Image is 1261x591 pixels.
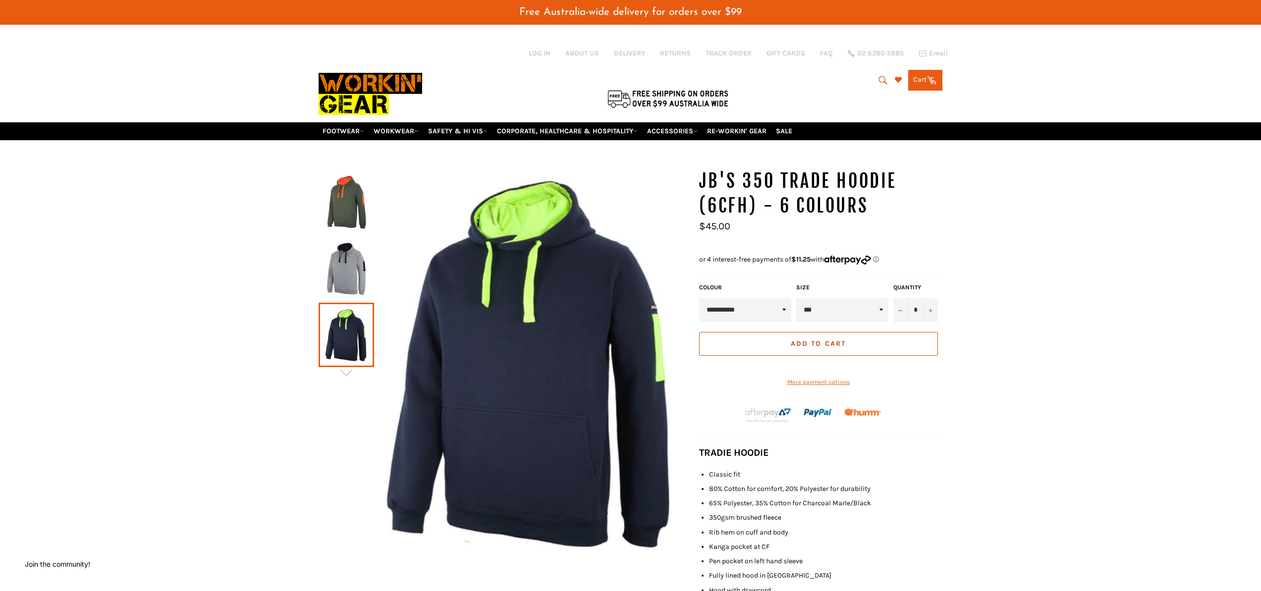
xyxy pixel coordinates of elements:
[893,298,908,322] button: Reduce item quantity by one
[744,407,792,424] img: Afterpay-Logo-on-dark-bg_large.png
[767,49,805,58] a: GIFT CARDS
[929,50,948,57] span: Email
[709,470,943,479] li: Classic fit
[820,49,833,58] a: FAQ
[703,122,770,140] a: RE-WORKIN' GEAR
[772,122,796,140] a: SALE
[374,169,689,555] img: WORKIN GEAR - JB'S 350 Trade Hoodie
[319,122,368,140] a: FOOTWEAR
[709,571,943,580] li: Fully lined hood in [GEOGRAPHIC_DATA]
[709,542,943,551] li: Kanga pocket at CF
[614,49,645,58] a: DELIVERY
[699,447,768,458] strong: TRADIE HOODIE
[324,175,369,229] img: WORKIN GEAR - JB'S 350 Trade Hoodie
[857,50,904,57] span: 02 6280 5885
[709,498,943,508] li: 65% Polyester, 35% Cotton for Charcoal Marle/Black
[844,409,881,416] img: Humm_core_logo_RGB-01_300x60px_small_195d8312-4386-4de7-b182-0ef9b6303a37.png
[709,556,943,566] li: Pen pocket on left hand sleeve
[529,49,550,57] a: Log in
[848,50,904,57] a: 02 6280 5885
[699,378,938,386] a: More payment options
[908,70,942,91] a: Cart
[319,66,422,122] img: Workin Gear leaders in Workwear, Safety Boots, PPE, Uniforms. Australia's No.1 in Workwear
[923,298,938,322] button: Increase item quantity by one
[804,398,833,428] img: paypal.png
[699,169,943,218] h1: JB'S 350 Trade Hoodie (6CFH) - 6 Colours
[643,122,702,140] a: ACCESSORIES
[893,283,938,292] label: Quantity
[565,49,599,58] a: ABOUT US
[493,122,642,140] a: CORPORATE, HEALTHCARE & HOSPITALITY
[706,49,752,58] a: TRACK ORDER
[370,122,423,140] a: WORKWEAR
[25,560,90,568] button: Join the community!
[699,332,938,356] button: Add to Cart
[519,7,742,17] span: Free Australia-wide delivery for orders over $99
[796,283,888,292] label: Size
[919,50,948,57] a: Email
[424,122,492,140] a: SAFETY & HI VIS
[709,528,943,537] li: Rib hem on cuff and body
[324,241,369,296] img: WORKIN GEAR - JB'S 350 Trade Hoodie
[606,88,730,109] img: Flat $9.95 shipping Australia wide
[709,484,943,493] li: 80% Cotton for comfort, 20% Polyester for durability
[660,49,691,58] a: RETURNS
[699,220,730,232] span: $45.00
[791,339,846,348] span: Add to Cart
[709,513,943,522] li: 350gsm brushed fleece
[699,283,791,292] label: COLOUR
